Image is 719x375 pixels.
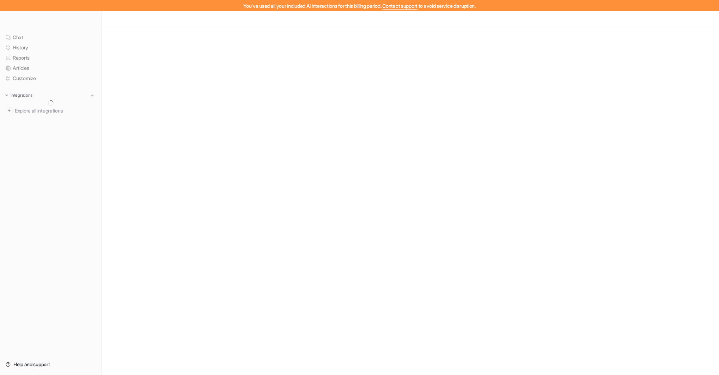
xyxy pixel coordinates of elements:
[15,105,96,116] span: Explore all integrations
[3,53,98,63] a: Reports
[3,106,98,116] a: Explore all integrations
[3,73,98,83] a: Customize
[3,92,35,99] button: Integrations
[3,43,98,53] a: History
[382,3,418,9] span: Contact support
[3,359,98,369] a: Help and support
[3,32,98,42] a: Chat
[11,92,32,98] p: Integrations
[6,107,13,114] img: explore all integrations
[3,63,98,73] a: Articles
[4,93,9,98] img: expand menu
[90,93,95,98] img: menu_add.svg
